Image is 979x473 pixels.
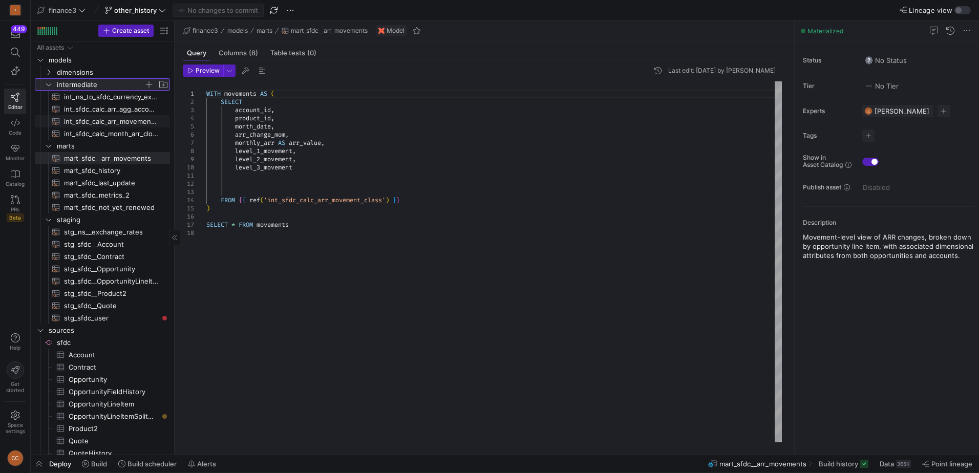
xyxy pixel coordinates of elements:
div: 7 [183,139,194,147]
div: Press SPACE to select this row. [35,299,170,312]
div: Press SPACE to select this row. [35,226,170,238]
a: OpportunityLineItemSplitHistory​​​​​​​​​ [35,410,170,422]
a: mart_sfdc_metrics_2​​​​​​​​​​ [35,189,170,201]
a: stg_sfdc__Product2​​​​​​​​​​ [35,287,170,299]
div: 17 [183,221,194,229]
a: Code [4,114,26,140]
button: No tierNo Tier [862,79,901,93]
span: , [292,147,296,155]
span: , [271,122,274,131]
span: stg_ns__exchange_rates​​​​​​​​​​ [64,226,158,238]
button: Preview [183,64,223,77]
div: Press SPACE to select this row. [35,447,170,459]
span: OpportunityFieldHistory​​​​​​​​​ [69,386,158,398]
div: Press SPACE to select this row. [35,177,170,189]
a: stg_sfdc__OpportunityLineItem​​​​​​​​​​ [35,275,170,287]
span: Columns [219,50,258,56]
span: Build history [819,460,858,468]
div: Press SPACE to select this row. [35,422,170,435]
button: finance3 [181,25,221,37]
div: Press SPACE to select this row. [35,336,170,349]
span: month_date [235,122,271,131]
span: Product2​​​​​​​​​ [69,423,158,435]
a: stg_sfdc_user​​​​​​​​​​ [35,312,170,324]
button: Alerts [183,455,221,472]
div: Press SPACE to select this row. [35,275,170,287]
span: Tier [803,82,854,90]
div: Press SPACE to select this row. [35,349,170,361]
span: SELECT [206,221,228,229]
div: Press SPACE to select this row. [35,435,170,447]
div: 449 [11,25,27,33]
span: stg_sfdc__Opportunity​​​​​​​​​​ [64,263,158,275]
span: stg_sfdc__OpportunityLineItem​​​​​​​​​​ [64,275,158,287]
div: Press SPACE to select this row. [35,287,170,299]
button: Build history [814,455,873,472]
span: [PERSON_NAME] [875,107,929,115]
a: int_sfdc_calc_arr_movement_class​​​​​​​​​​ [35,115,170,127]
div: Press SPACE to select this row. [35,385,170,398]
span: level_2_movement [235,155,292,163]
div: Press SPACE to select this row. [35,213,170,226]
span: stg_sfdc__Product2​​​​​​​​​​ [64,288,158,299]
div: Press SPACE to select this row. [35,103,170,115]
span: No Tier [865,82,899,90]
div: 16 [183,212,194,221]
div: Press SPACE to select this row. [35,250,170,263]
span: } [393,196,396,204]
div: Press SPACE to select this row. [35,127,170,140]
div: Press SPACE to select this row. [35,66,170,78]
span: OpportunityLineItem​​​​​​​​​ [69,398,158,410]
button: CC [4,447,26,469]
span: Publish asset [803,184,841,191]
button: Help [4,329,26,355]
div: 365K [896,460,911,468]
span: { [242,196,246,204]
button: mart_sfdc__arr_movements [279,25,370,37]
img: No status [865,56,873,64]
div: 4 [183,114,194,122]
a: Monitor [4,140,26,165]
span: other_history [114,6,157,14]
button: models [225,25,250,37]
div: CC [864,107,872,115]
div: Press SPACE to select this row. [35,140,170,152]
span: ( [260,196,264,204]
span: Experts [803,107,854,115]
div: 5 [183,122,194,131]
span: Beta [7,213,24,222]
img: No tier [865,82,873,90]
span: Build [91,460,107,468]
span: Status [803,57,854,64]
a: OpportunityLineItem​​​​​​​​​ [35,398,170,410]
button: 449 [4,25,26,43]
a: mart_sfdc__arr_movements​​​​​​​​​​ [35,152,170,164]
span: Monitor [6,155,25,161]
span: SELECT [221,98,242,106]
div: 9 [183,155,194,163]
a: PRsBeta [4,191,26,226]
button: marts [254,25,275,37]
span: sfdc​​​​​​​​ [57,337,168,349]
span: Editor [8,104,23,110]
span: Create asset [112,27,149,34]
a: sfdc​​​​​​​​ [35,336,170,349]
span: PRs [11,206,19,212]
span: ref [249,196,260,204]
div: All assets [37,44,64,51]
span: Point lineage [931,460,972,468]
span: stg_sfdc__Account​​​​​​​​​​ [64,239,158,250]
span: models [227,27,248,34]
div: CC [7,450,24,466]
span: Show in Asset Catalog [803,154,843,168]
span: , [271,114,274,122]
a: mart_sfdc_last_update​​​​​​​​​​ [35,177,170,189]
div: J [10,5,20,15]
a: stg_sfdc__Opportunity​​​​​​​​​​ [35,263,170,275]
span: ) [386,196,389,204]
span: FROM [221,196,235,204]
img: undefined [378,28,385,34]
span: Data [880,460,894,468]
a: mart_sfdc_not_yet_renewed​​​​​​​​​​ [35,201,170,213]
div: 13 [183,188,194,196]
